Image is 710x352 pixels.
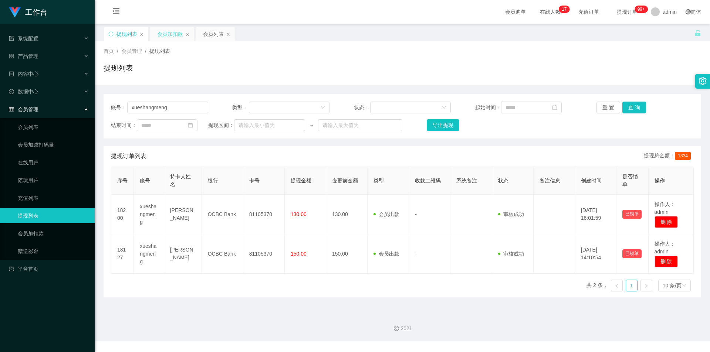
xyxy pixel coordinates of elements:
span: 状态： [354,104,371,112]
a: 图标: dashboard平台首页 [9,262,89,276]
span: 提现列表 [149,48,170,54]
span: 审核成功 [498,251,524,257]
i: 图标: left [615,284,619,288]
span: 系统备注 [456,178,477,184]
td: [PERSON_NAME] [164,234,202,274]
span: 150.00 [291,251,307,257]
input: 请输入最小值为 [234,119,305,131]
span: 会员出款 [373,251,399,257]
td: OCBC Bank [202,195,243,234]
span: 会员管理 [9,106,38,112]
i: 图标: copyright [394,326,399,331]
h1: 工作台 [25,0,47,24]
span: 首页 [104,48,114,54]
i: 图标: down [442,105,446,110]
button: 导出提现 [427,119,459,131]
i: 图标: down [682,283,686,288]
span: ~ [305,122,318,129]
td: 18200 [111,195,134,234]
span: 类型： [232,104,249,112]
span: 会员出款 [373,211,399,217]
a: 工作台 [9,9,47,15]
span: 在线人数 [536,9,564,14]
a: 在线用户 [18,155,89,170]
span: 操作人：admin [655,201,675,215]
i: 图标: close [139,32,144,37]
button: 重 置 [596,102,620,113]
div: 会员加扣款 [157,27,183,41]
i: 图标: down [321,105,325,110]
div: 10 条/页 [663,280,682,291]
i: 图标: appstore-o [9,54,14,59]
span: 类型 [373,178,384,184]
span: 持卡人姓名 [170,174,191,187]
i: 图标: calendar [552,105,557,110]
span: 数据中心 [9,89,38,95]
td: 130.00 [326,195,368,234]
span: 提现区间： [208,122,234,129]
img: logo.9652507e.png [9,7,21,18]
span: 提现金额 [291,178,311,184]
td: xueshangmeng [134,195,164,234]
p: 7 [564,6,567,13]
td: [DATE] 16:01:59 [575,195,616,234]
sup: 1028 [635,6,648,13]
span: 银行 [208,178,218,184]
i: 图标: close [226,32,230,37]
span: 是否锁单 [622,174,638,187]
li: 共 2 条， [586,280,608,291]
li: 下一页 [640,280,652,291]
span: 卡号 [249,178,260,184]
button: 删 除 [655,216,678,228]
i: 图标: profile [9,71,14,76]
td: OCBC Bank [202,234,243,274]
span: - [415,211,417,217]
span: 会员管理 [121,48,142,54]
span: 状态 [498,178,508,184]
i: 图标: table [9,107,14,112]
div: 2021 [101,325,704,332]
li: 1 [626,280,638,291]
a: 会员加减打码量 [18,137,89,152]
a: 充值列表 [18,191,89,205]
td: xueshangmeng [134,234,164,274]
a: 会员列表 [18,120,89,134]
span: 备注信息 [540,178,560,184]
span: 130.00 [291,211,307,217]
i: 图标: calendar [188,123,193,128]
span: 产品管理 [9,53,38,59]
i: 图标: menu-fold [104,0,129,24]
i: 图标: right [644,284,649,288]
span: 账号： [111,104,127,112]
sup: 17 [559,6,569,13]
td: 150.00 [326,234,368,274]
a: 陪玩用户 [18,173,89,188]
span: 操作 [655,178,665,184]
td: [DATE] 14:10:54 [575,234,616,274]
button: 已锁单 [622,210,642,219]
span: 变更前金额 [332,178,358,184]
i: 图标: sync [108,31,114,37]
span: 提现订单 [613,9,641,14]
span: 提现订单列表 [111,152,146,161]
span: 审核成功 [498,211,524,217]
span: / [145,48,146,54]
td: 18127 [111,234,134,274]
i: 图标: global [686,9,691,14]
td: 81105370 [243,234,285,274]
a: 会员加扣款 [18,226,89,241]
button: 已锁单 [622,249,642,258]
div: 会员列表 [203,27,224,41]
span: 创建时间 [581,178,602,184]
li: 上一页 [611,280,623,291]
span: 结束时间： [111,122,137,129]
td: [PERSON_NAME] [164,195,202,234]
span: 系统配置 [9,35,38,41]
input: 请输入最大值为 [318,119,402,131]
a: 1 [626,280,637,291]
span: 收款二维码 [415,178,441,184]
span: 账号 [140,178,150,184]
span: 操作人：admin [655,241,675,254]
button: 删 除 [655,256,678,267]
span: 序号 [117,178,128,184]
